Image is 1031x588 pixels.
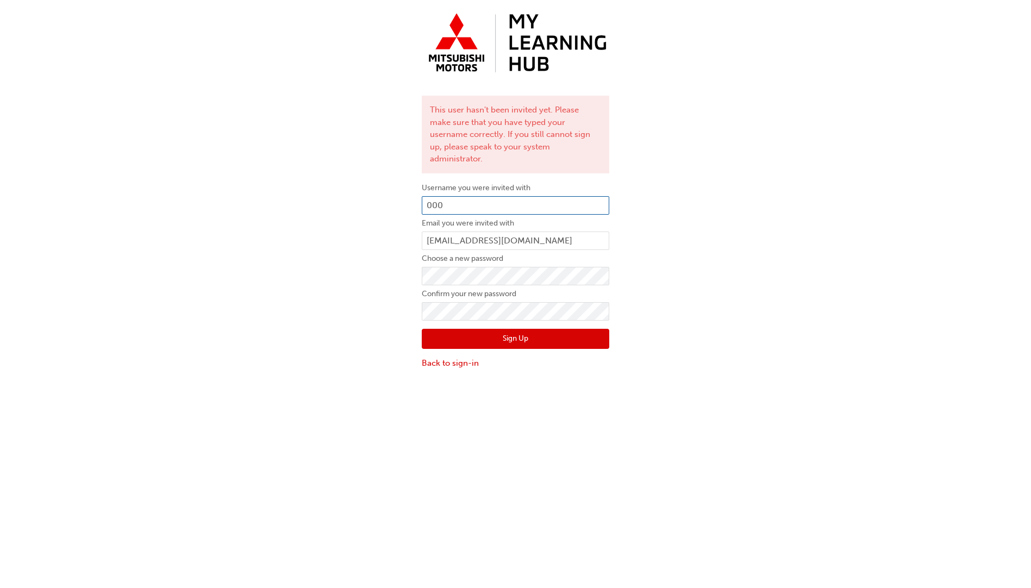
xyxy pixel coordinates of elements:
[422,217,609,230] label: Email you were invited with
[422,196,609,215] input: Username
[422,329,609,349] button: Sign Up
[422,287,609,301] label: Confirm your new password
[422,8,609,79] img: mmal
[422,252,609,265] label: Choose a new password
[422,182,609,195] label: Username you were invited with
[422,357,609,370] a: Back to sign-in
[422,96,609,173] div: This user hasn't been invited yet. Please make sure that you have typed your username correctly. ...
